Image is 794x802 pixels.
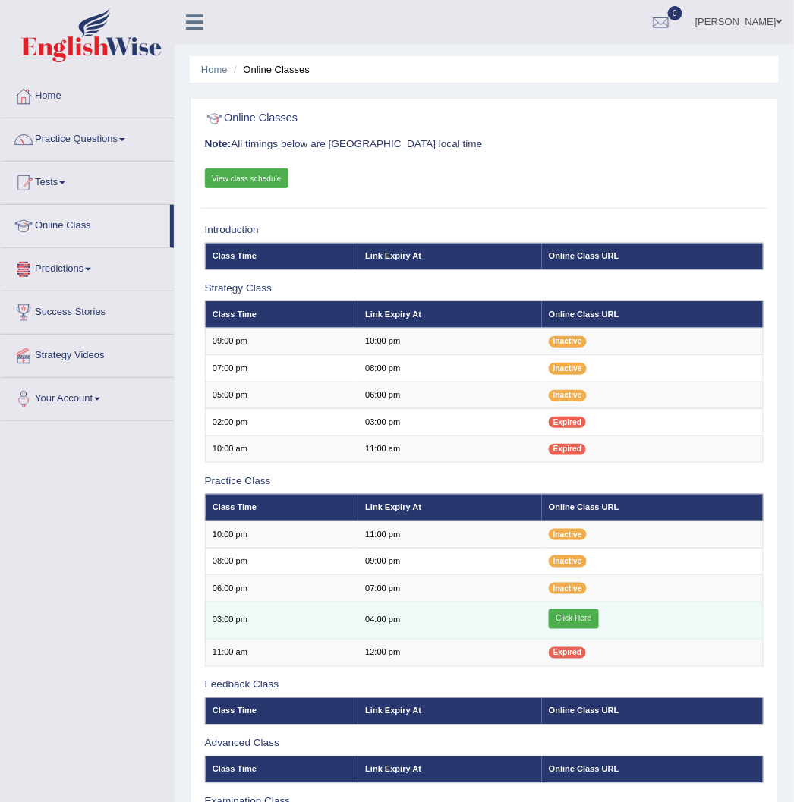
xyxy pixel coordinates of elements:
[542,301,764,328] th: Online Class URL
[549,555,587,567] span: Inactive
[358,602,542,640] td: 04:00 pm
[205,409,358,436] td: 02:00 pm
[1,162,174,200] a: Tests
[230,62,310,77] li: Online Classes
[358,698,542,725] th: Link Expiry At
[668,6,683,20] span: 0
[205,476,764,487] h3: Practice Class
[358,301,542,328] th: Link Expiry At
[205,575,358,602] td: 06:00 pm
[358,548,542,574] td: 09:00 pm
[549,363,587,374] span: Inactive
[205,109,552,129] h2: Online Classes
[542,243,764,269] th: Online Class URL
[205,698,358,725] th: Class Time
[1,248,174,286] a: Predictions
[549,609,599,629] a: Click Here
[205,382,358,408] td: 05:00 pm
[1,291,174,329] a: Success Stories
[358,521,542,548] td: 11:00 pm
[358,328,542,354] td: 10:00 pm
[205,494,358,521] th: Class Time
[549,336,587,348] span: Inactive
[205,138,232,149] b: Note:
[205,139,764,150] h3: All timings below are [GEOGRAPHIC_DATA] local time
[358,355,542,382] td: 08:00 pm
[1,205,170,243] a: Online Class
[549,444,586,455] span: Expired
[549,583,587,594] span: Inactive
[542,698,764,725] th: Online Class URL
[205,436,358,462] td: 10:00 am
[205,738,764,750] h3: Advanced Class
[205,640,358,666] td: 11:00 am
[358,382,542,408] td: 06:00 pm
[205,225,764,236] h3: Introduction
[549,647,586,659] span: Expired
[205,548,358,574] td: 08:00 pm
[358,494,542,521] th: Link Expiry At
[201,64,228,75] a: Home
[205,168,289,188] a: View class schedule
[549,529,587,540] span: Inactive
[1,378,174,416] a: Your Account
[205,301,358,328] th: Class Time
[205,602,358,640] td: 03:00 pm
[1,335,174,373] a: Strategy Videos
[358,409,542,436] td: 03:00 pm
[205,756,358,783] th: Class Time
[542,494,764,521] th: Online Class URL
[549,390,587,401] span: Inactive
[205,283,764,294] h3: Strategy Class
[358,640,542,666] td: 12:00 pm
[205,521,358,548] td: 10:00 pm
[542,756,764,783] th: Online Class URL
[205,680,764,691] h3: Feedback Class
[205,328,358,354] td: 09:00 pm
[205,355,358,382] td: 07:00 pm
[358,756,542,783] th: Link Expiry At
[358,436,542,462] td: 11:00 am
[205,243,358,269] th: Class Time
[1,118,174,156] a: Practice Questions
[1,75,174,113] a: Home
[358,575,542,602] td: 07:00 pm
[549,417,586,428] span: Expired
[358,243,542,269] th: Link Expiry At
